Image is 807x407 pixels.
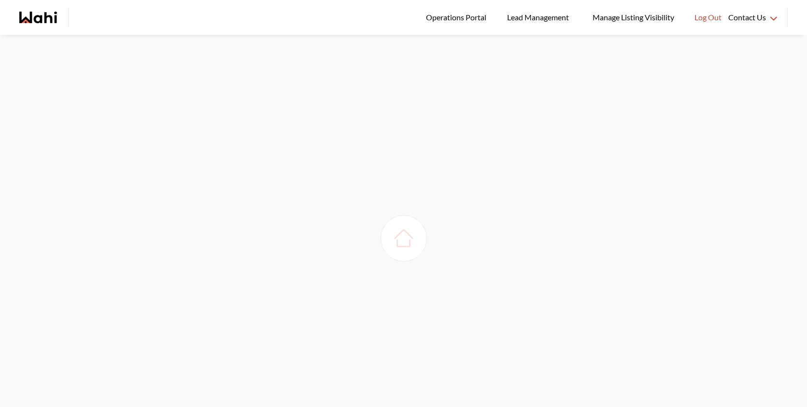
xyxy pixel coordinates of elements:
[426,11,490,24] span: Operations Portal
[390,225,417,252] img: loading house image
[19,12,57,23] a: Wahi homepage
[590,11,677,24] span: Manage Listing Visibility
[507,11,572,24] span: Lead Management
[694,11,722,24] span: Log Out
